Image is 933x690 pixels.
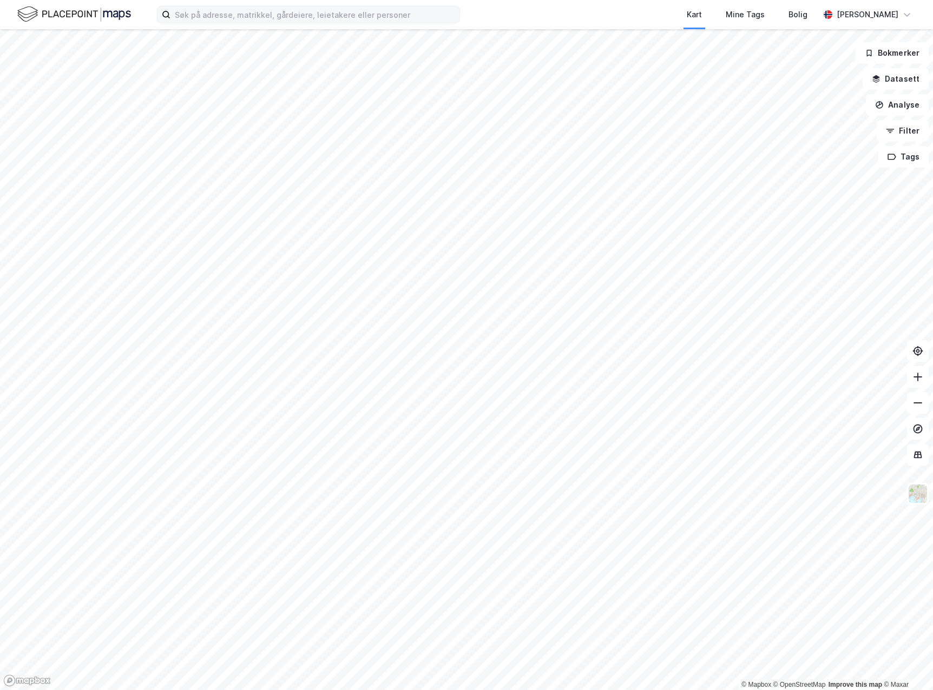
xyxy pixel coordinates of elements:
[877,120,929,142] button: Filter
[878,146,929,168] button: Tags
[726,8,765,21] div: Mine Tags
[170,6,459,23] input: Søk på adresse, matrikkel, gårdeiere, leietakere eller personer
[837,8,898,21] div: [PERSON_NAME]
[687,8,702,21] div: Kart
[773,681,826,688] a: OpenStreetMap
[3,674,51,687] a: Mapbox homepage
[789,8,807,21] div: Bolig
[863,68,929,90] button: Datasett
[741,681,771,688] a: Mapbox
[879,638,933,690] iframe: Chat Widget
[829,681,882,688] a: Improve this map
[879,638,933,690] div: Kontrollprogram for chat
[866,94,929,116] button: Analyse
[17,5,131,24] img: logo.f888ab2527a4732fd821a326f86c7f29.svg
[908,483,928,504] img: Z
[856,42,929,64] button: Bokmerker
